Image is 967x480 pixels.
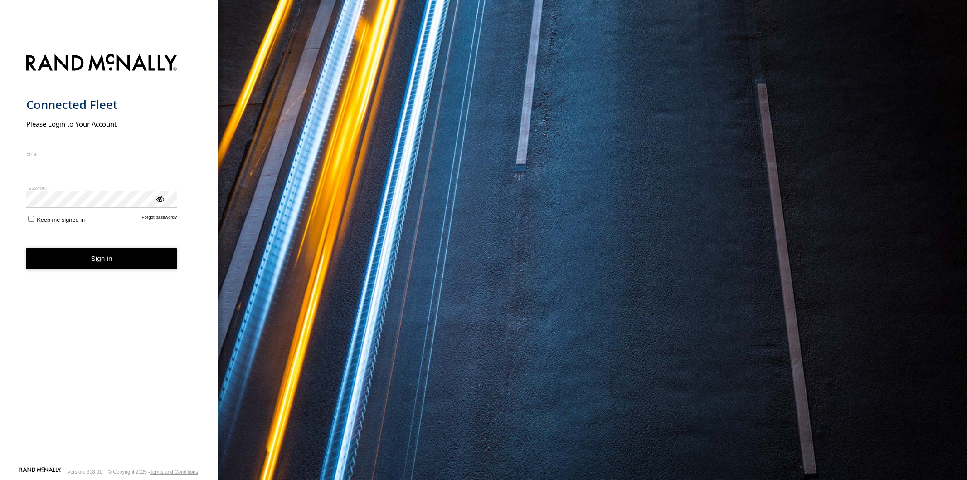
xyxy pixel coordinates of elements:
form: main [26,49,192,466]
div: Version: 308.01 [68,469,102,475]
label: Email [26,150,177,157]
a: Forgot password? [142,215,177,223]
div: © Copyright 2025 - [108,469,198,475]
button: Sign in [26,248,177,270]
h2: Please Login to Your Account [26,119,177,128]
label: Password [26,184,177,191]
div: ViewPassword [155,194,164,203]
a: Terms and Conditions [150,469,198,475]
h1: Connected Fleet [26,97,177,112]
img: Rand McNally [26,52,177,75]
a: Visit our Website [19,467,61,476]
span: Keep me signed in [37,216,85,223]
input: Keep me signed in [28,216,34,222]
